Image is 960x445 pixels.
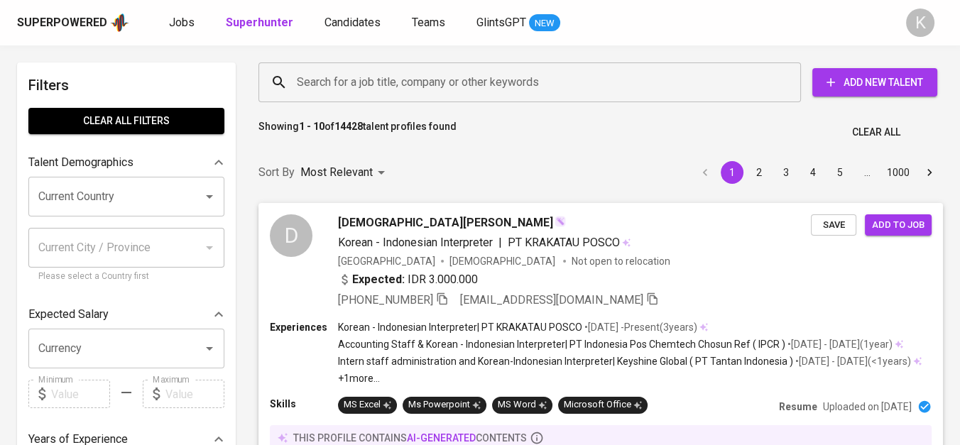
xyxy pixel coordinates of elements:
[51,380,110,408] input: Value
[564,398,642,412] div: Microsoft Office
[582,320,697,334] p: • [DATE] - Present ( 3 years )
[408,398,481,412] div: Ms Powerpoint
[476,16,526,29] span: GlintsGPT
[28,108,224,134] button: Clear All filters
[793,354,911,368] p: • [DATE] - [DATE] ( <1 years )
[338,354,793,368] p: Intern staff administration and Korean-Indonesian Interpreter | Keyshine Global ( PT Tantan Indon...
[169,14,197,32] a: Jobs
[529,16,560,31] span: NEW
[300,164,373,181] p: Most Relevant
[169,16,195,29] span: Jobs
[812,68,937,97] button: Add New Talent
[460,293,643,307] span: [EMAIL_ADDRESS][DOMAIN_NAME]
[338,271,478,288] div: IDR 3.000.000
[338,236,493,249] span: Korean - Indonesian Interpreter
[865,214,932,236] button: Add to job
[476,14,560,32] a: GlintsGPT NEW
[338,254,435,268] div: [GEOGRAPHIC_DATA]
[829,161,851,184] button: Go to page 5
[110,12,129,33] img: app logo
[28,148,224,177] div: Talent Demographics
[802,161,824,184] button: Go to page 4
[258,119,457,145] p: Showing of talent profiles found
[824,74,926,92] span: Add New Talent
[572,254,670,268] p: Not open to relocation
[270,397,338,411] p: Skills
[412,14,448,32] a: Teams
[28,306,109,323] p: Expected Salary
[775,161,797,184] button: Go to page 3
[324,16,381,29] span: Candidates
[498,398,547,412] div: MS Word
[293,431,527,445] p: this profile contains contents
[17,15,107,31] div: Superpowered
[407,432,476,444] span: AI-generated
[852,123,900,141] span: Clear All
[856,165,878,180] div: …
[811,214,856,236] button: Save
[338,293,433,307] span: [PHONE_NUMBER]
[38,270,214,284] p: Please select a Country first
[165,380,224,408] input: Value
[918,161,941,184] button: Go to next page
[258,164,295,181] p: Sort By
[352,271,405,288] b: Expected:
[872,217,924,234] span: Add to job
[846,119,906,145] button: Clear All
[28,154,133,171] p: Talent Demographics
[40,112,213,130] span: Clear All filters
[200,339,219,358] button: Open
[344,398,391,412] div: MS Excel
[226,14,296,32] a: Superhunter
[334,121,363,132] b: 14428
[555,216,566,227] img: magic_wand.svg
[818,217,849,234] span: Save
[270,214,312,257] div: D
[28,300,224,329] div: Expected Salary
[721,161,743,184] button: page 1
[28,74,224,97] h6: Filters
[338,337,785,351] p: Accounting Staff & Korean - Indonesian Interpreter | PT Indonesia Pos Chemtech Chosun Ref ( IPCR )
[338,371,922,385] p: +1 more ...
[299,121,324,132] b: 1 - 10
[508,236,620,249] span: PT KRAKATAU POSCO
[779,400,817,414] p: Resume
[748,161,770,184] button: Go to page 2
[324,14,383,32] a: Candidates
[412,16,445,29] span: Teams
[449,254,557,268] span: [DEMOGRAPHIC_DATA]
[270,320,338,334] p: Experiences
[498,234,502,251] span: |
[338,214,553,231] span: [DEMOGRAPHIC_DATA][PERSON_NAME]
[338,320,582,334] p: Korean - Indonesian Interpreter | PT KRAKATAU POSCO
[692,161,943,184] nav: pagination navigation
[200,187,219,207] button: Open
[785,337,893,351] p: • [DATE] - [DATE] ( 1 year )
[300,160,390,186] div: Most Relevant
[883,161,914,184] button: Go to page 1000
[823,400,912,414] p: Uploaded on [DATE]
[17,12,129,33] a: Superpoweredapp logo
[906,9,934,37] div: K
[226,16,293,29] b: Superhunter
